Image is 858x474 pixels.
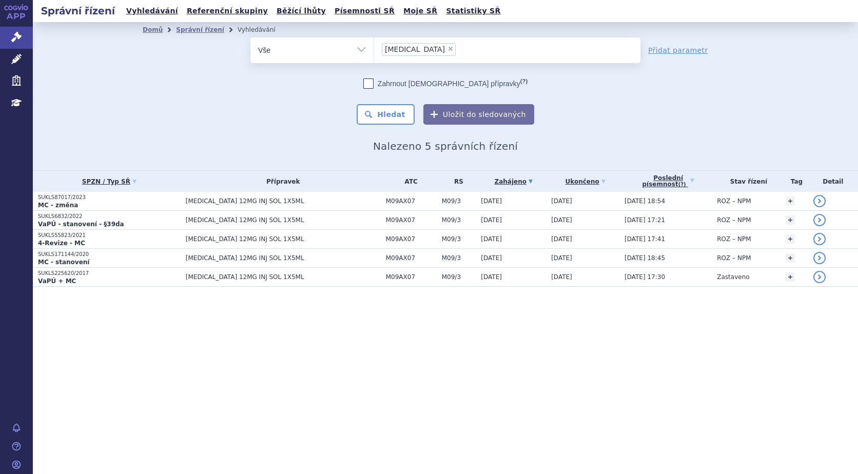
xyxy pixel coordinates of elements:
strong: MC - stanovení [38,259,89,266]
span: Zastaveno [717,273,749,281]
th: RS [437,171,476,192]
p: SUKLS225620/2017 [38,270,181,277]
a: Referenční skupiny [184,4,271,18]
p: SUKLS6832/2022 [38,213,181,220]
input: [MEDICAL_DATA] [459,43,502,55]
a: Domů [143,26,163,33]
p: SUKLS55823/2021 [38,232,181,239]
span: [MEDICAL_DATA] 12MG INJ SOL 1X5ML [186,216,381,224]
span: [DATE] 18:54 [625,197,665,205]
span: ROZ – NPM [717,235,751,243]
th: Stav řízení [712,171,780,192]
a: + [786,253,795,263]
a: detail [813,214,826,226]
strong: 4-Revize - MC [38,240,85,247]
a: Vyhledávání [123,4,181,18]
span: M09/3 [442,235,476,243]
abbr: (?) [678,182,686,188]
span: M09AX07 [386,273,437,281]
th: ATC [381,171,437,192]
a: Zahájeno [481,174,546,189]
th: Tag [781,171,808,192]
span: [DATE] [481,254,502,262]
a: Správní řízení [176,26,224,33]
li: Vyhledávání [238,22,289,37]
p: SUKLS171144/2020 [38,251,181,258]
span: [DATE] [481,273,502,281]
span: [DATE] 17:30 [625,273,665,281]
a: Písemnosti SŘ [331,4,398,18]
span: M09/3 [442,254,476,262]
span: [DATE] 17:21 [625,216,665,224]
span: [MEDICAL_DATA] 12MG INJ SOL 1X5ML [186,235,381,243]
span: [DATE] [551,254,572,262]
span: M09/3 [442,216,476,224]
abbr: (?) [520,78,528,85]
a: + [786,196,795,206]
span: [DATE] [551,235,572,243]
span: ROZ – NPM [717,216,751,224]
a: + [786,272,795,282]
th: Detail [808,171,858,192]
th: Přípravek [181,171,381,192]
a: + [786,234,795,244]
span: Nalezeno 5 správních řízení [373,140,518,152]
p: SUKLS87017/2023 [38,194,181,201]
span: [DATE] [551,273,572,281]
h2: Správní řízení [33,4,123,18]
a: Ukončeno [551,174,619,189]
span: [DATE] 17:41 [625,235,665,243]
span: [MEDICAL_DATA] 12MG INJ SOL 1X5ML [186,254,381,262]
a: Statistiky SŘ [443,4,503,18]
strong: VaPÚ + MC [38,278,76,285]
span: [DATE] [551,197,572,205]
span: ROZ – NPM [717,197,751,205]
strong: VaPÚ - stanovení - §39da [38,221,124,228]
span: M09AX07 [386,216,437,224]
span: [DATE] [481,235,502,243]
button: Hledat [357,104,415,125]
span: M09/3 [442,197,476,205]
strong: MC - změna [38,202,78,209]
span: [DATE] [551,216,572,224]
a: detail [813,252,826,264]
a: detail [813,271,826,283]
label: Zahrnout [DEMOGRAPHIC_DATA] přípravky [363,78,528,89]
span: [DATE] [481,216,502,224]
a: detail [813,233,826,245]
span: [MEDICAL_DATA] [385,46,445,53]
span: ROZ – NPM [717,254,751,262]
button: Uložit do sledovaných [423,104,534,125]
a: SPZN / Typ SŘ [38,174,181,189]
a: + [786,215,795,225]
span: M09AX07 [386,197,437,205]
span: [DATE] [481,197,502,205]
span: × [447,46,454,52]
span: [DATE] 18:45 [625,254,665,262]
a: Moje SŘ [400,4,440,18]
span: M09AX07 [386,235,437,243]
span: [MEDICAL_DATA] 12MG INJ SOL 1X5ML [186,273,381,281]
a: Běžící lhůty [274,4,329,18]
span: [MEDICAL_DATA] 12MG INJ SOL 1X5ML [186,197,381,205]
a: Přidat parametr [648,45,708,55]
a: detail [813,195,826,207]
a: Poslednípísemnost(?) [625,171,712,192]
span: M09/3 [442,273,476,281]
span: M09AX07 [386,254,437,262]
